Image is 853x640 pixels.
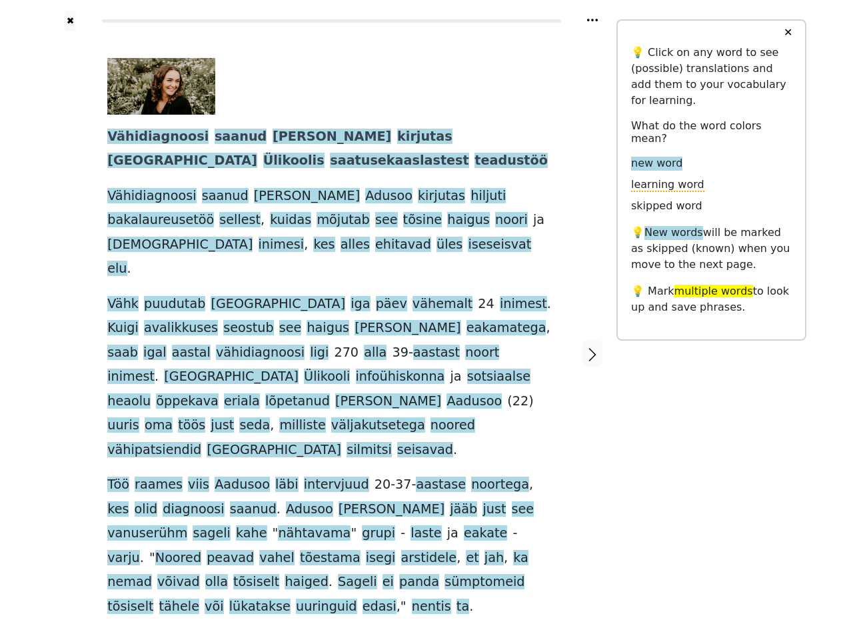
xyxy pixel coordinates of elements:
span: ka [513,550,528,567]
p: 💡 will be marked as skipped (known) when you move to the next page. [631,225,792,273]
span: aastal [172,345,211,361]
span: [GEOGRAPHIC_DATA] [211,296,345,313]
span: . [127,261,131,277]
span: 24 [478,296,494,313]
span: vanuserühm [107,525,187,542]
span: grupi [362,525,395,542]
span: - [401,525,405,542]
span: aastast [413,345,460,361]
span: seostub [223,320,273,337]
span: New words [644,226,703,240]
span: infoühiskonna [356,369,445,385]
span: sümptomeid [444,574,524,591]
span: Ülikooli [304,369,350,385]
span: raames [135,477,183,493]
span: väljakutsetega [331,417,425,434]
span: saanud [230,501,277,518]
span: viis [188,477,209,493]
span: hiljuti [470,188,506,205]
span: arstidele [401,550,457,567]
span: Ülikoolis [263,153,325,169]
span: olla [205,574,228,591]
span: vähipatsiendid [107,442,201,459]
span: skipped word [631,199,702,213]
span: [DEMOGRAPHIC_DATA] [107,237,253,253]
span: Vähidiagnoosi [107,129,209,145]
span: 270 [334,345,359,361]
span: , [261,212,265,229]
span: . [277,501,281,518]
span: new word [631,157,682,171]
span: kahe [236,525,267,542]
span: võivad [157,574,200,591]
span: Noored [155,550,201,567]
span: noortega [471,477,529,493]
h6: What do the word colors mean? [631,119,792,145]
span: , [546,320,550,337]
span: sotsiaalse [467,369,530,385]
span: ehitavad [375,237,431,253]
span: üles [436,237,462,253]
span: [PERSON_NAME] [254,188,360,205]
span: tõsine [403,212,442,229]
span: eakate [464,525,507,542]
span: avalikkuses [144,320,218,337]
p: 💡 Click on any word to see (possible) translations and add them to your vocabulary for learning. [631,45,792,109]
span: . [155,369,159,385]
span: uuringuid [296,599,357,615]
span: Adusoo [365,188,413,205]
span: . [329,574,333,591]
span: inimest [107,369,155,385]
span: kuidas [270,212,311,229]
span: nähtavama [278,525,351,542]
span: et [466,550,478,567]
span: . [547,296,551,313]
span: , [270,417,274,434]
span: kes [107,501,129,518]
span: edasi [363,599,397,615]
span: [GEOGRAPHIC_DATA] [107,153,257,169]
span: iseseisvat [468,237,531,253]
span: intervjuud [304,477,369,493]
span: jääb [450,501,477,518]
span: uuris [107,417,139,434]
span: oma [145,417,173,434]
span: ta [456,599,469,615]
span: learning word [631,178,704,192]
span: mõjutab [317,212,369,229]
span: Aadusoo [215,477,270,493]
span: Sageli [338,574,377,591]
span: eriala [224,393,260,410]
span: laste [411,525,441,542]
span: haigus [307,320,349,337]
span: " [273,525,279,542]
span: milliste [279,417,325,434]
span: noored [430,417,475,434]
button: ✖ [65,11,76,31]
span: jah [484,550,504,567]
span: tõestama [300,550,361,567]
span: olid [135,501,158,518]
span: Vähk [107,296,139,313]
span: haigus [447,212,490,229]
span: noort [465,345,499,361]
span: [PERSON_NAME] [273,129,391,145]
span: just [482,501,506,518]
span: kirjutas [418,188,465,205]
span: multiple words [674,285,753,297]
span: [PERSON_NAME] [335,393,441,410]
span: kirjutas [397,129,452,145]
span: saanud [215,129,267,145]
span: 22 [512,393,528,410]
span: peavad [207,550,254,567]
span: , [504,550,508,567]
span: vähemalt [413,296,472,313]
span: sellest [219,212,261,229]
p: 💡 Mark to look up and save phrases. [631,283,792,315]
span: isegi [366,550,396,567]
span: - [513,525,518,542]
span: nemad [107,574,152,591]
span: [PERSON_NAME] [339,501,444,518]
span: igal [143,345,167,361]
